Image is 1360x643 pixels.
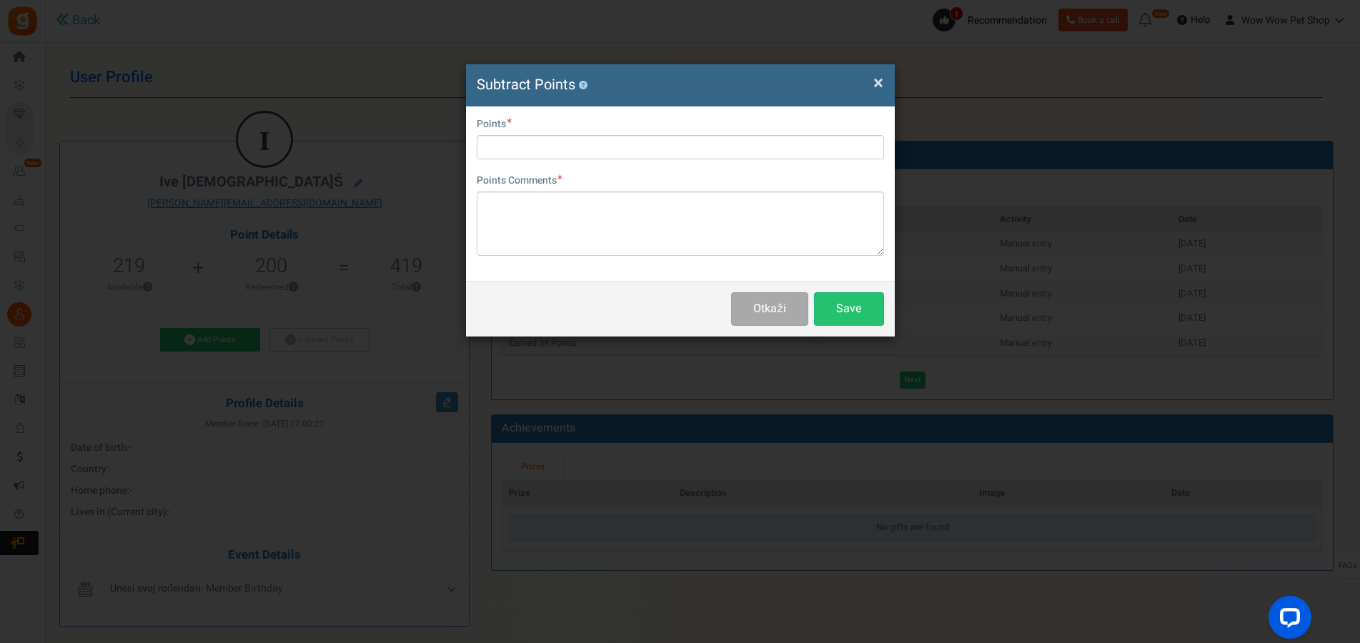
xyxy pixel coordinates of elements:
[873,69,883,96] span: ×
[477,174,562,188] label: Points Comments
[477,75,884,96] h4: Subtract Points
[579,81,588,90] button: ?
[477,117,512,131] label: Points
[814,292,884,326] button: Save
[731,292,808,326] button: Otkaži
